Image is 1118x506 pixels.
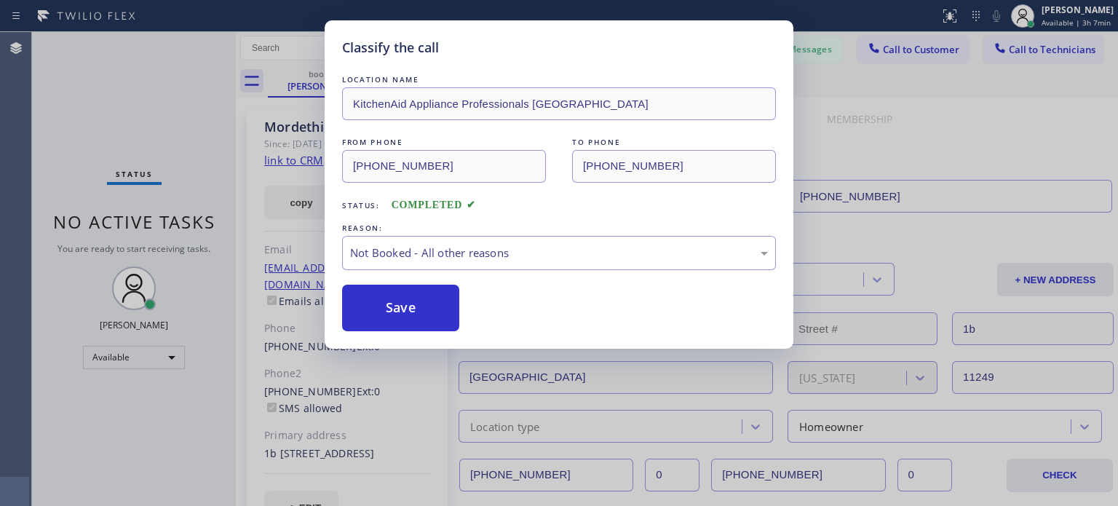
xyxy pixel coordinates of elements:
[572,150,776,183] input: To phone
[392,199,476,210] span: COMPLETED
[572,135,776,150] div: TO PHONE
[342,150,546,183] input: From phone
[342,221,776,236] div: REASON:
[342,285,459,331] button: Save
[342,72,776,87] div: LOCATION NAME
[350,245,768,261] div: Not Booked - All other reasons
[342,200,380,210] span: Status:
[342,38,439,58] h5: Classify the call
[342,135,546,150] div: FROM PHONE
